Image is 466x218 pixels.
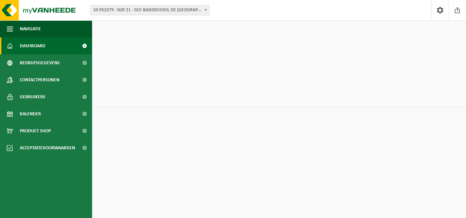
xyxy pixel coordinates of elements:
span: Gebruikers [20,88,45,105]
span: Dashboard [20,37,45,54]
span: Contactpersonen [20,71,59,88]
span: Acceptatievoorwaarden [20,139,75,156]
span: Bedrijfsgegevens [20,54,60,71]
span: 10-952379 - SGR 21 - GO! BASISSCHOOL DE WERELDBRUG - OUDENAARDE [90,5,209,15]
span: Product Shop [20,122,51,139]
span: Kalender [20,105,41,122]
span: Navigatie [20,20,41,37]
